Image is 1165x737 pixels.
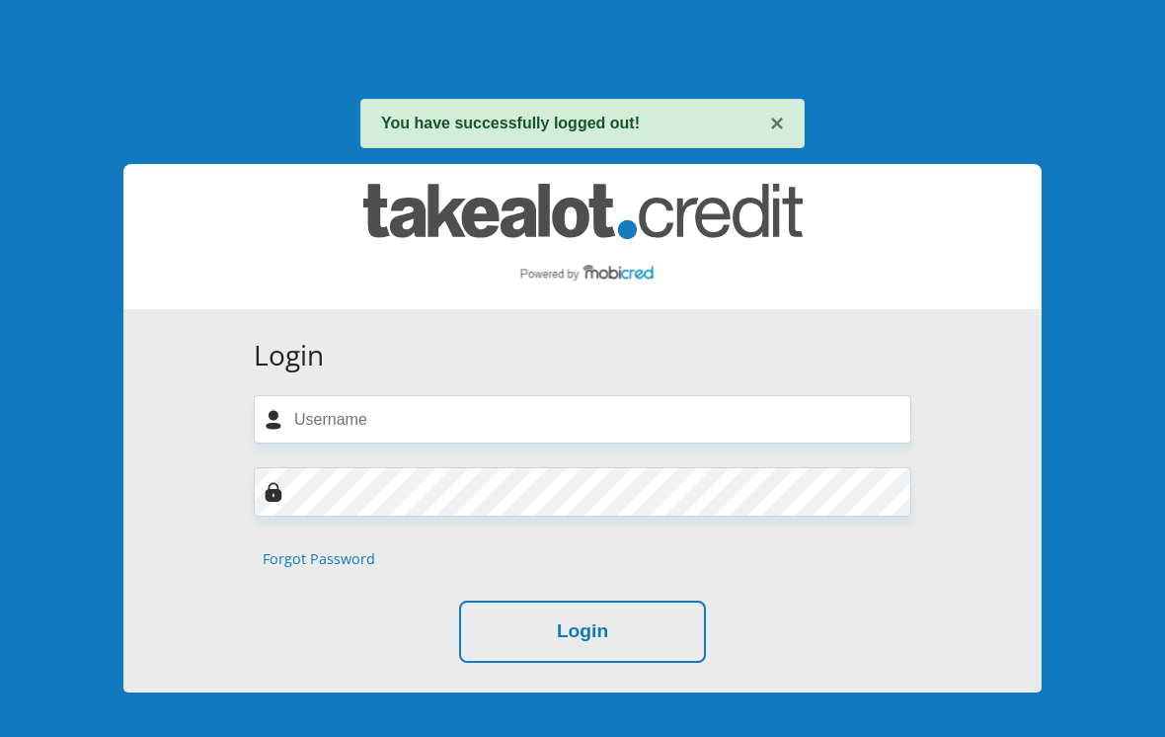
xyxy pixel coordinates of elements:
[263,548,375,570] a: Forgot Password
[254,395,911,444] input: Username
[264,482,283,502] img: Image
[770,112,784,135] button: ×
[254,339,911,372] h3: Login
[363,184,803,289] img: takealot_credit logo
[459,601,706,663] button: Login
[381,115,640,131] strong: You have successfully logged out!
[264,410,283,430] img: user-icon image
